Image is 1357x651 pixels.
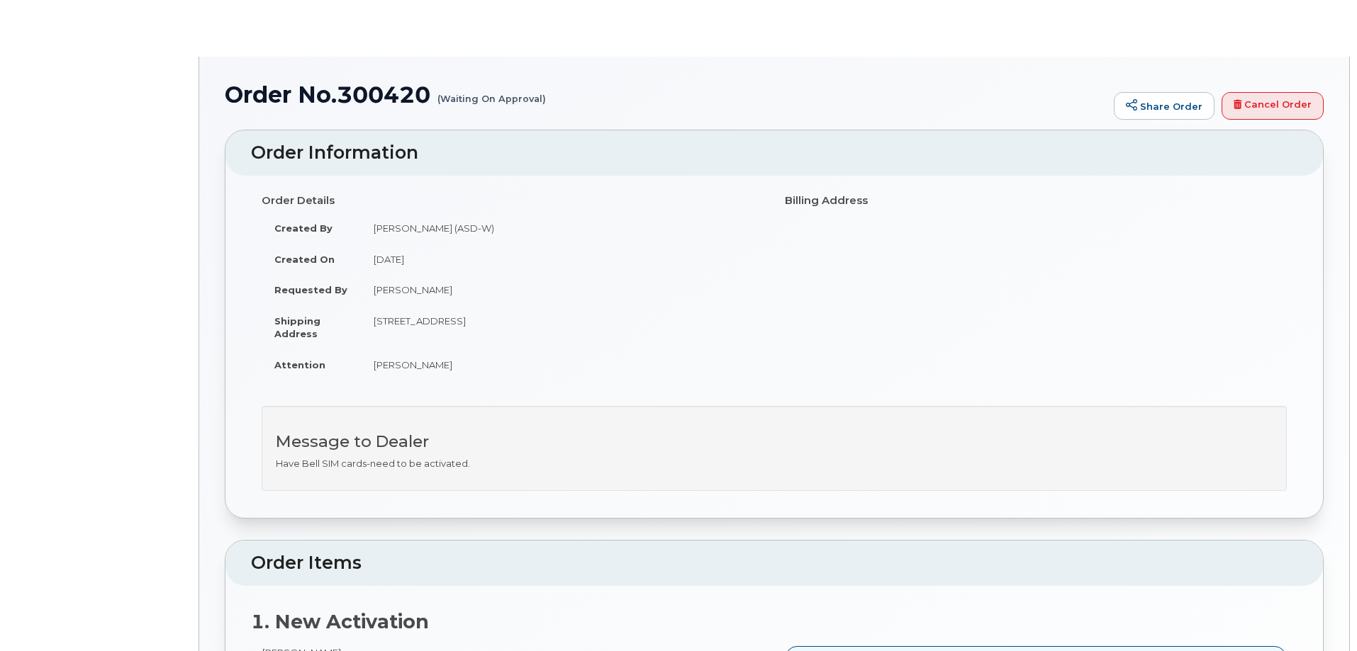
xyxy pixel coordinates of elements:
[361,274,764,305] td: [PERSON_NAME]
[361,349,764,380] td: [PERSON_NAME]
[262,195,764,207] h4: Order Details
[361,244,764,275] td: [DATE]
[225,82,1107,107] h1: Order No.300420
[785,195,1287,207] h4: Billing Address
[361,213,764,244] td: [PERSON_NAME] (ASD-W)
[437,82,546,104] small: (Waiting On Approval)
[276,433,1273,451] h3: Message to Dealer
[251,143,1297,163] h2: Order Information
[276,457,1273,470] p: Have Bell SIM cards-need to be activated.
[274,284,347,295] strong: Requested By
[274,315,320,340] strong: Shipping Address
[251,610,429,633] strong: 1. New Activation
[274,254,335,265] strong: Created On
[274,222,333,234] strong: Created By
[1222,92,1324,120] a: Cancel Order
[361,305,764,349] td: [STREET_ADDRESS]
[274,359,325,370] strong: Attention
[1114,92,1214,120] a: Share Order
[251,553,1297,573] h2: Order Items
